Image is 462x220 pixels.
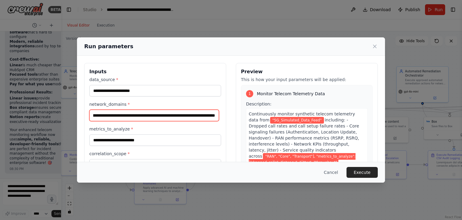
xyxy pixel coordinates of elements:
[249,118,359,159] span: including: - Dropped call rates and call setup failure rates - Core signaling failures (Authentic...
[319,167,343,178] button: Cancel
[246,102,271,106] span: Description:
[249,112,355,122] span: Continuously monitor synthetic telecom telemetry data from
[249,153,356,172] span: Variable: network_domains
[346,167,378,178] button: Execute
[257,91,325,97] span: Monitor Telecom Telemetry Data
[246,90,253,97] div: 1
[89,77,221,83] label: data_source
[89,151,221,157] label: correlation_scope
[270,117,324,124] span: Variable: data_source
[241,77,373,83] p: This is how your input parameters will be applied:
[89,101,221,107] label: network_domains
[89,126,221,132] label: metrics_to_analyze
[89,68,221,75] h3: Inputs
[84,42,133,51] h2: Run parameters
[241,68,373,75] h3: Preview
